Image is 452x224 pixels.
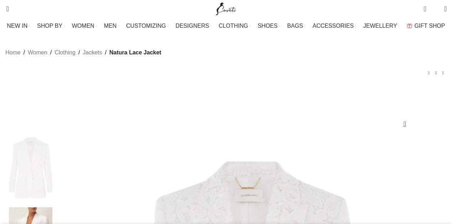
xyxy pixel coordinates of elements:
a: Clothing [54,48,75,57]
span: JEWELLERY [363,22,397,29]
img: GiftBag [407,23,412,28]
a: GIFT SHOP [407,19,445,33]
span: SHOES [258,22,278,29]
a: Home [5,48,21,57]
a: JEWELLERY [363,19,400,33]
a: SHOP BY [37,19,65,33]
a: SHOES [258,19,280,33]
a: Search [2,2,9,16]
span: 0 [433,7,438,12]
a: CUSTOMIZING [126,19,169,33]
span: 0 [424,4,430,9]
a: 0 [420,2,430,16]
a: MEN [104,19,119,33]
a: Next product [440,69,447,76]
a: Previous product [425,69,432,76]
a: WOMEN [72,19,97,33]
img: Zimmermann dress [9,132,52,204]
span: GIFT SHOP [415,22,445,29]
a: Jackets [83,48,102,57]
a: NEW IN [7,19,30,33]
span: Natura Lace Jacket [109,48,161,57]
span: MEN [104,22,117,29]
a: Women [28,48,47,57]
div: My Wishlist [432,2,439,16]
span: WOMEN [72,22,94,29]
a: BAGS [287,19,305,33]
span: SHOP BY [37,22,62,29]
span: CUSTOMIZING [126,22,166,29]
a: ACCESSORIES [312,19,356,33]
span: BAGS [287,22,303,29]
a: Site logo [214,5,238,11]
a: CLOTHING [219,19,251,33]
span: DESIGNERS [175,22,209,29]
div: Main navigation [2,19,450,33]
nav: Breadcrumb [5,48,161,57]
a: DESIGNERS [175,19,211,33]
span: ACCESSORIES [312,22,354,29]
span: CLOTHING [219,22,248,29]
span: NEW IN [7,22,28,29]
